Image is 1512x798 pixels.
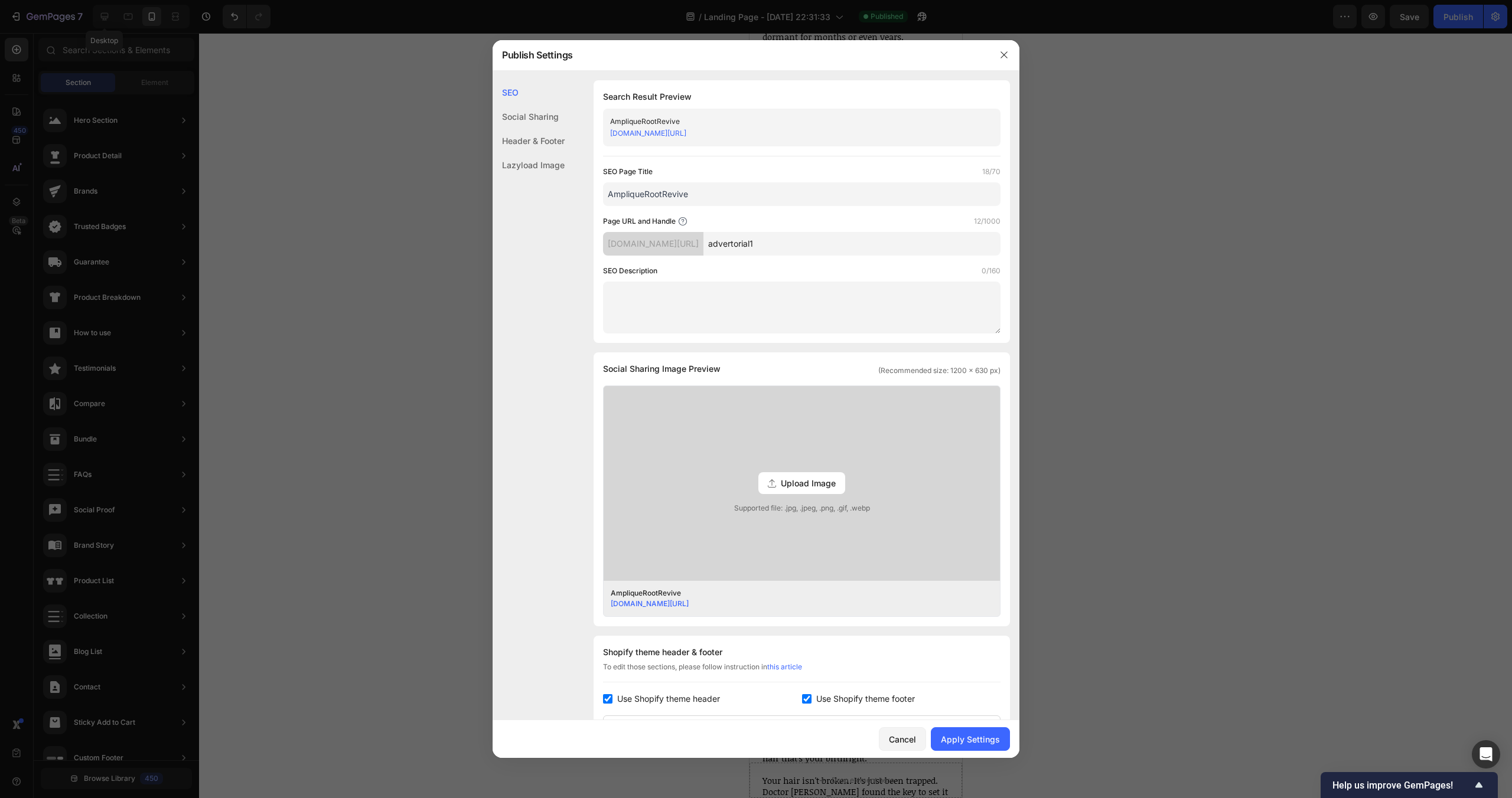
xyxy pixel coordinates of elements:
strong: High [86,249,105,259]
span: Doctor [PERSON_NAME] Amplique Root Revive is different. [13,359,200,383]
a: [DOMAIN_NAME][URL] [610,129,686,138]
button: Show survey - Help us improve GemPages! [1332,778,1486,792]
span: Yet it's more powerful than any oil, growth aid, or expensive treatment on the planet. [13,606,185,630]
div: Lazyload Image [493,153,565,177]
label: 12/1000 [974,215,1001,227]
p: Check Availability [48,221,148,236]
input: Title [603,182,1001,206]
label: Page URL and Handle [603,215,676,227]
label: SEO Page Title [603,166,653,178]
div: SEO [493,80,565,104]
img: gempages_576435172585505618-26f4a004-03ec-4976-91ff-da2849ae7a40.jpg [12,22,201,211]
span: Giving you back the thick, healthy, beautiful hair that's your birthright. [13,707,190,731]
div: Cancel [889,733,916,745]
span: Each ingredient is sulfate free, paraben free and gentle enough for the most sensitive scalp, and... [13,449,187,507]
span: Supported file: .jpg, .jpeg, .png, .gif, .webp [604,503,1000,514]
span: Help us improve GemPages! [1332,780,1472,791]
span: Social Sharing Image Preview [603,362,721,376]
button: Cancel [879,727,926,751]
span: (Recommended size: 1200 x 630 px) [878,365,1001,376]
input: Handle [703,232,1001,256]
label: 18/70 [982,166,1001,178]
span: Use Shopify theme header [617,692,720,706]
a: this article [767,662,802,671]
p: Sell-Out Risk: | [13,247,200,261]
strong: Your follicles have been trapped underneath, waiting to flourish, and now they finally can. [13,416,197,440]
span: Unlike all these other products out there that are basically fancy plant oils with a pretty label... [13,291,194,349]
div: Open Intercom Messenger [1472,740,1500,768]
a: [DOMAIN_NAME][URL] [611,599,689,608]
div: [DOMAIN_NAME][URL] [603,232,703,256]
strong: Limited Time Sale [107,249,177,259]
h1: Search Result Preview [603,90,1001,104]
div: Header & Footer [493,129,565,153]
div: Apply Settings [941,733,1000,745]
a: Check Availability [12,211,201,246]
div: AmpliqueRootRevive [611,588,975,598]
div: Social Sharing [493,104,565,129]
span: Just 60 seconds before bed, and your hair starts doing what it's been trying to do all along - GROW. [13,572,180,607]
div: Shopify theme header & footer [603,645,1001,659]
div: Drop element here [82,743,145,752]
span: And because these three ingredients work at the cellular level to heal your scalp, they're also r... [13,640,189,698]
button: Apply Settings [931,727,1010,751]
span: It actually gets through that concrete wall that's been blocking everything else you've tried. [13,381,183,417]
div: Publish Settings [493,40,989,70]
div: AmpliqueRootRevive [610,116,974,127]
span: Use Shopify theme footer [816,692,915,706]
strong: Breaking through that hard scalp barrier and watching your edges come back thick and full with Am... [13,516,197,563]
span: Upload Image [781,477,836,489]
label: SEO Description [603,265,657,277]
label: 0/160 [982,265,1001,277]
div: To edit those sections, please follow instruction in [603,662,1001,682]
